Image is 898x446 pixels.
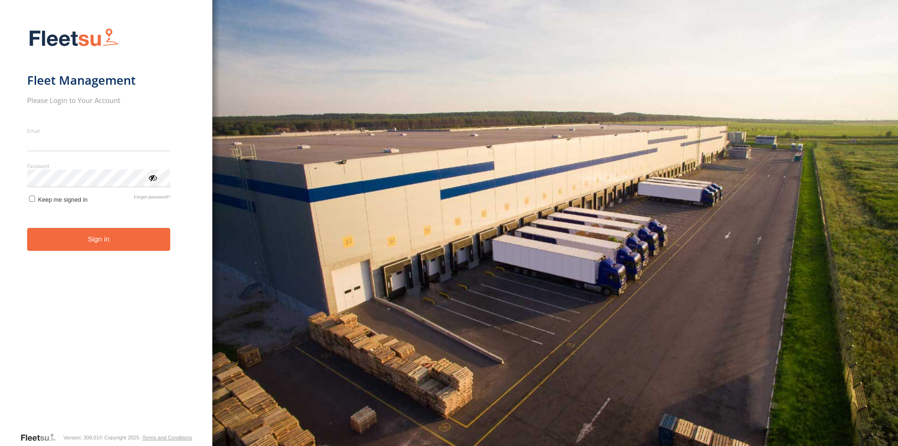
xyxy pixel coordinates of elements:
[134,194,170,203] a: Forgot password?
[20,433,63,442] a: Visit our Website
[27,22,186,432] form: main
[99,435,192,440] div: © Copyright 2025 -
[27,162,171,169] label: Password
[38,196,87,203] span: Keep me signed in
[29,196,35,202] input: Keep me signed in
[142,435,192,440] a: Terms and Conditions
[27,95,171,105] h2: Please Login to Your Account
[27,73,171,88] h1: Fleet Management
[148,173,157,182] div: ViewPassword
[27,26,121,50] img: Fleetsu
[27,228,171,251] button: Sign in
[63,435,99,440] div: Version: 308.01
[27,127,171,134] label: Email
